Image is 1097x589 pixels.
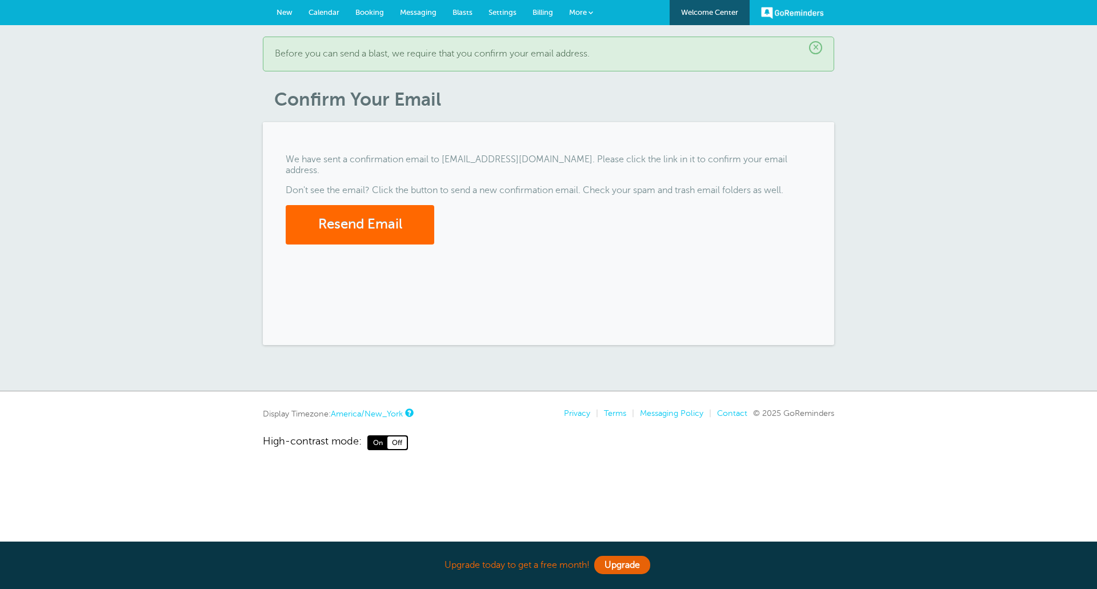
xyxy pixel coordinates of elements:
span: High-contrast mode: [263,435,362,450]
a: America/New_York [331,409,403,418]
li: | [626,408,634,418]
button: Resend Email [286,205,434,245]
a: Terms [604,408,626,418]
span: Messaging [400,8,437,17]
span: On [369,436,387,449]
span: New [277,8,293,17]
a: Upgrade [594,556,650,574]
li: | [703,408,711,418]
a: Messaging Policy [640,408,703,418]
div: Upgrade today to get a free month! [263,553,834,578]
a: Contact [717,408,747,418]
span: © 2025 GoReminders [753,408,834,418]
p: Don't see the email? Click the button to send a new confirmation email. Check your spam and trash... [286,185,811,196]
span: Calendar [309,8,339,17]
p: We have sent a confirmation email to [EMAIL_ADDRESS][DOMAIN_NAME]. Please click the link in it to... [286,154,811,176]
span: Booking [355,8,384,17]
a: This is the timezone being used to display dates and times to you on this device. Click the timez... [405,409,412,416]
p: Before you can send a blast, we require that you confirm your email address. [275,49,822,59]
h1: Confirm Your Email [274,89,834,110]
span: Off [387,436,407,449]
div: Display Timezone: [263,408,412,419]
span: Billing [533,8,553,17]
span: More [569,8,587,17]
li: | [590,408,598,418]
a: High-contrast mode: On Off [263,435,834,450]
span: × [809,41,822,54]
span: Settings [489,8,517,17]
span: Blasts [453,8,473,17]
a: Privacy [564,408,590,418]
